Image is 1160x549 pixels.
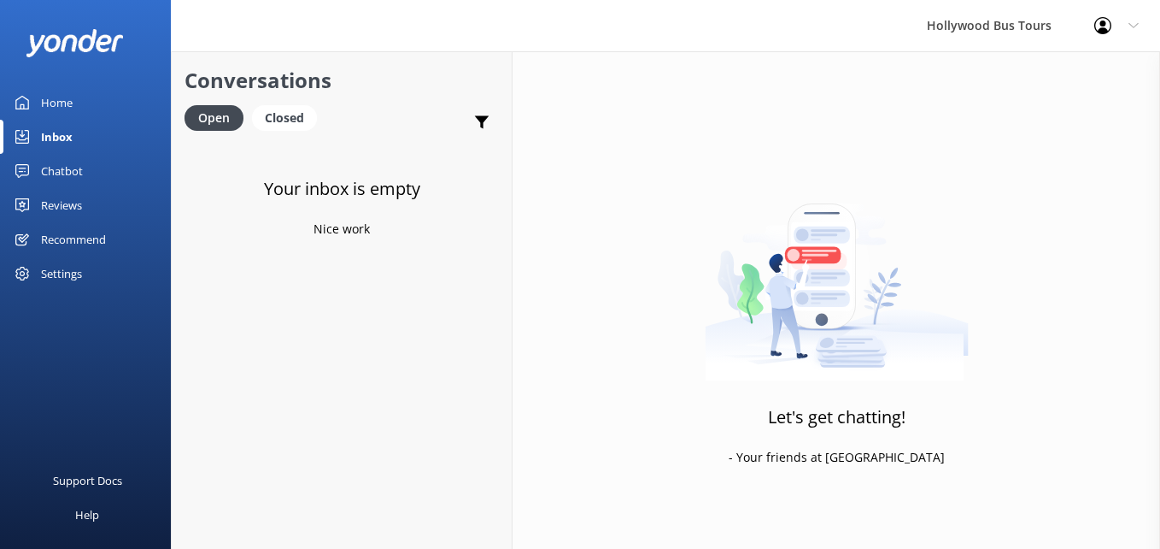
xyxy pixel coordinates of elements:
[264,175,420,203] h3: Your inbox is empty
[705,168,969,381] img: artwork of a man stealing a conversation from at giant smartphone
[313,220,370,239] p: Nice work
[185,108,252,127] a: Open
[252,108,325,127] a: Closed
[53,463,122,498] div: Support Docs
[41,86,73,120] div: Home
[252,105,317,131] div: Closed
[768,404,905,431] h3: Let's get chatting!
[185,105,243,131] div: Open
[26,29,124,57] img: yonder-white-logo.png
[41,120,73,154] div: Inbox
[75,498,99,532] div: Help
[185,64,499,97] h2: Conversations
[41,257,82,291] div: Settings
[41,154,83,188] div: Chatbot
[729,448,945,467] p: - Your friends at [GEOGRAPHIC_DATA]
[41,222,106,257] div: Recommend
[41,188,82,222] div: Reviews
